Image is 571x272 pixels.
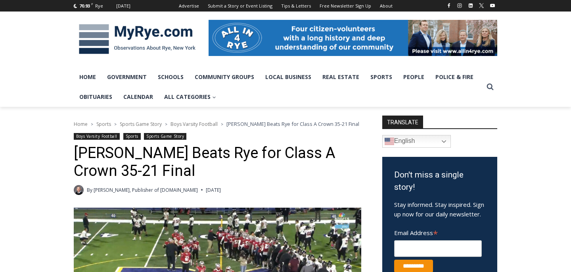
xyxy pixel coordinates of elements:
nav: Primary Navigation [74,67,483,107]
a: Instagram [455,1,464,10]
nav: Breadcrumbs [74,120,361,128]
p: Stay informed. Stay inspired. Sign up now for our daily newsletter. [394,200,485,219]
a: Sports [96,121,111,127]
span: > [221,122,223,127]
span: 70.93 [79,3,90,9]
h1: [PERSON_NAME] Beats Rye for Class A Crown 35-21 Final [74,144,361,180]
a: Home [74,121,88,127]
span: > [114,122,117,127]
span: All Categories [164,93,216,101]
h3: Don't miss a single story! [394,169,485,194]
div: [DATE] [116,2,130,10]
a: Schools [152,67,189,87]
a: Home [74,67,102,87]
a: Calendar [118,87,159,107]
span: By [87,186,92,194]
a: English [382,135,451,148]
time: [DATE] [206,186,221,194]
a: Government [102,67,152,87]
button: View Search Form [483,80,497,94]
a: Sports [365,67,398,87]
a: Author image [74,185,84,195]
a: X [477,1,486,10]
a: People [398,67,430,87]
a: YouTube [488,1,497,10]
img: MyRye.com [74,19,201,60]
strong: TRANSLATE [382,116,423,128]
img: All in for Rye [209,20,497,56]
a: Police & Fire [430,67,479,87]
a: All Categories [159,87,222,107]
a: Sports Game Story [120,121,162,127]
span: > [165,122,167,127]
a: Sports Game Story [144,133,186,140]
span: F [91,2,93,6]
a: Real Estate [317,67,365,87]
span: [PERSON_NAME] Beats Rye for Class A Crown 35-21 Final [226,120,359,127]
label: Email Address [394,225,482,239]
img: en [385,137,394,146]
a: Boys Varsity Football [171,121,218,127]
a: Local Business [260,67,317,87]
a: [PERSON_NAME], Publisher of [DOMAIN_NAME] [94,187,198,193]
a: Linkedin [466,1,475,10]
span: > [91,122,93,127]
a: Facebook [444,1,454,10]
a: Community Groups [189,67,260,87]
a: Obituaries [74,87,118,107]
a: Boys Varsity Football [74,133,120,140]
div: Rye [95,2,103,10]
a: Sports [123,133,141,140]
